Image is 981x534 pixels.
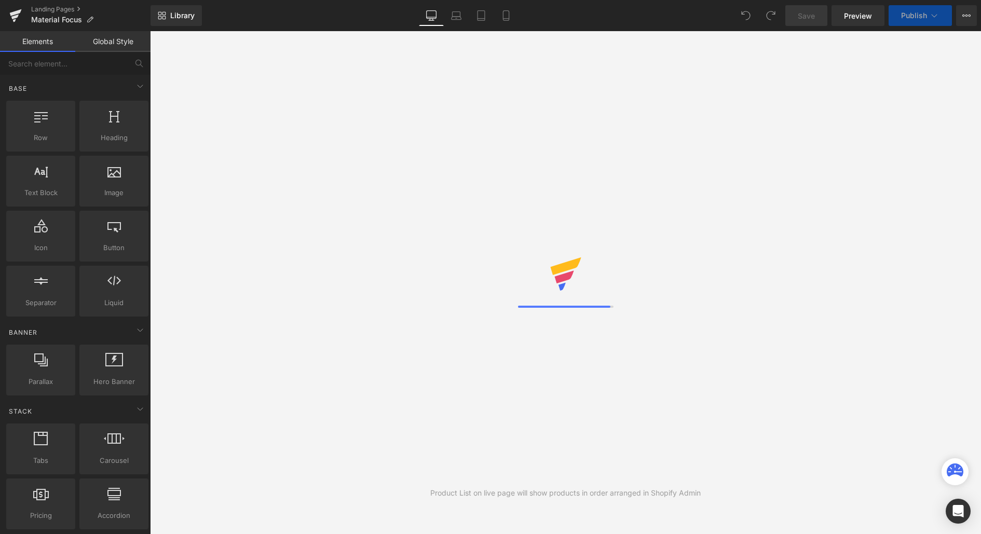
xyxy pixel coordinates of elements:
span: Preview [844,10,872,21]
a: Laptop [444,5,469,26]
a: Tablet [469,5,494,26]
button: More [956,5,977,26]
span: Liquid [83,297,145,308]
span: Banner [8,327,38,337]
span: Button [83,242,145,253]
a: Preview [832,5,884,26]
span: Library [170,11,195,20]
span: Publish [901,11,927,20]
div: Open Intercom Messenger [946,499,971,524]
span: Heading [83,132,145,143]
span: Material Focus [31,16,82,24]
span: Row [9,132,72,143]
span: Image [83,187,145,198]
a: Global Style [75,31,151,52]
a: Mobile [494,5,519,26]
span: Pricing [9,510,72,521]
span: Icon [9,242,72,253]
span: Text Block [9,187,72,198]
a: Desktop [419,5,444,26]
span: Hero Banner [83,376,145,387]
span: Carousel [83,455,145,466]
button: Publish [889,5,952,26]
a: Landing Pages [31,5,151,13]
button: Undo [735,5,756,26]
span: Separator [9,297,72,308]
span: Stack [8,406,33,416]
button: Redo [760,5,781,26]
span: Base [8,84,28,93]
a: New Library [151,5,202,26]
span: Save [798,10,815,21]
span: Parallax [9,376,72,387]
span: Tabs [9,455,72,466]
span: Accordion [83,510,145,521]
div: Product List on live page will show products in order arranged in Shopify Admin [430,487,701,499]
